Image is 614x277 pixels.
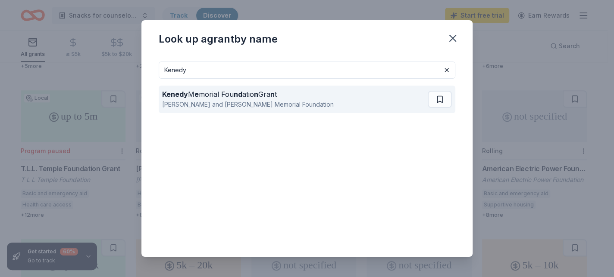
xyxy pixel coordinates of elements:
[254,90,258,98] strong: n
[162,90,188,98] strong: Kenedy
[159,62,455,79] input: Search
[234,90,242,98] strong: nd
[270,90,275,98] strong: n
[162,89,334,99] div: M morial Fou atio Gra t
[159,32,278,46] div: Look up a grant by name
[194,90,199,98] strong: e
[162,99,334,110] div: [PERSON_NAME] and [PERSON_NAME] Memorial Foundation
